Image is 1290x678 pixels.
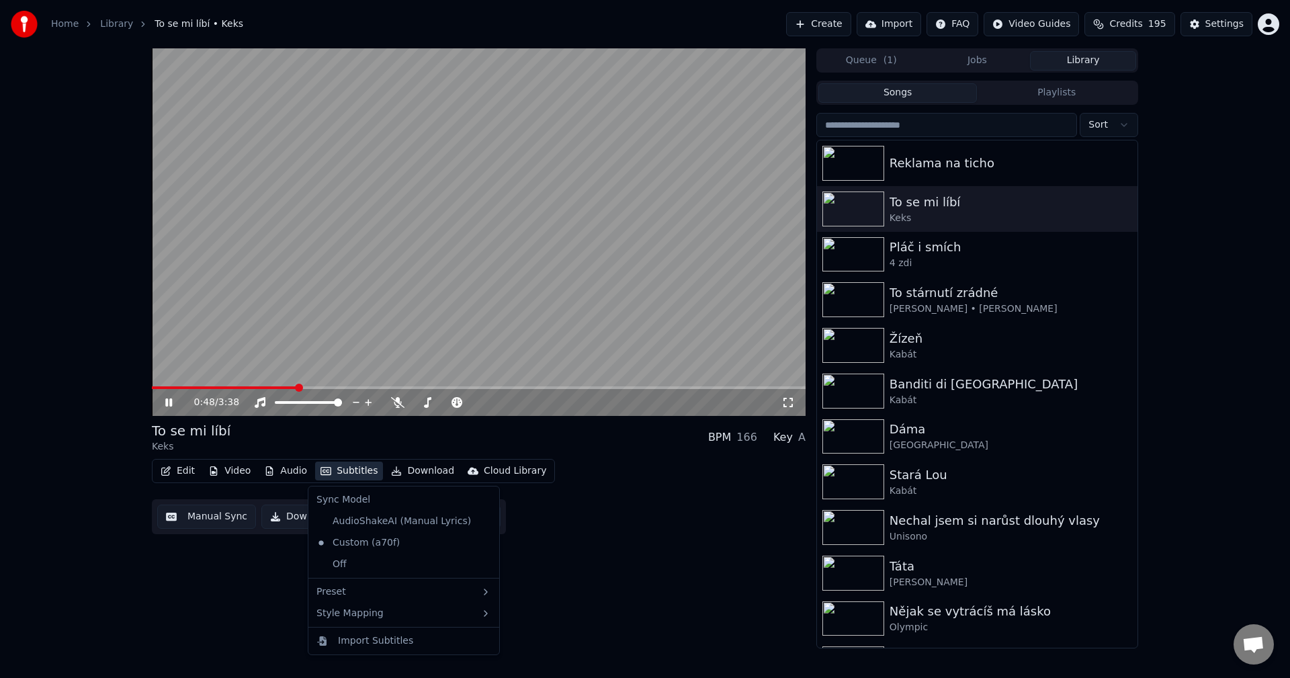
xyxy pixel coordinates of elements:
div: Keks [152,440,230,454]
button: Download Video [261,505,371,529]
div: Banditi di [GEOGRAPHIC_DATA] [890,375,1132,394]
button: Songs [818,83,978,103]
div: Keks [890,212,1132,225]
div: Off [311,554,497,575]
button: Create [786,12,851,36]
div: Pláč i smích [890,238,1132,257]
div: / [194,396,226,409]
button: Video Guides [984,12,1079,36]
div: A [798,429,806,446]
div: Olympic [890,621,1132,634]
a: Otevřený chat [1234,624,1274,665]
div: Kabát [890,348,1132,362]
button: Download [386,462,460,480]
div: Dáma [890,420,1132,439]
span: 195 [1148,17,1166,31]
a: Home [51,17,79,31]
button: Library [1030,51,1136,71]
button: Settings [1180,12,1252,36]
div: To se mi líbí [890,193,1132,212]
div: Custom (a70f) [311,532,405,554]
div: [PERSON_NAME] [890,576,1132,589]
img: youka [11,11,38,38]
div: Nechal jsem si narůst dlouhý vlasy [890,511,1132,530]
button: Manual Sync [157,505,256,529]
span: Credits [1109,17,1142,31]
div: Reklama na ticho [890,154,1132,173]
div: To se mi líbí [152,421,230,440]
div: BPM [708,429,731,446]
button: Subtitles [315,462,383,480]
span: ( 1 ) [884,54,897,67]
span: 0:48 [194,396,215,409]
div: Sync Model [311,489,497,511]
div: Import Subtitles [338,634,413,648]
button: Video [203,462,256,480]
div: AudioShakeAI (Manual Lyrics) [311,511,476,532]
button: Audio [259,462,312,480]
div: Kabát [890,484,1132,498]
button: Import [857,12,921,36]
div: [GEOGRAPHIC_DATA] [890,439,1132,452]
div: Style Mapping [311,603,497,624]
div: Cloud Library [484,464,546,478]
div: Preset [311,581,497,603]
button: Playlists [977,83,1136,103]
button: FAQ [927,12,978,36]
button: Jobs [924,51,1031,71]
div: To stárnutí zrádné [890,284,1132,302]
button: Queue [818,51,924,71]
div: [PERSON_NAME] • [PERSON_NAME] [890,302,1132,316]
div: Žízeň [890,329,1132,348]
div: Kabát [890,394,1132,407]
div: Nějak se vytrácíš má lásko [890,602,1132,621]
div: Unisono [890,530,1132,544]
a: Library [100,17,133,31]
div: Key [773,429,793,446]
button: Credits195 [1084,12,1174,36]
nav: breadcrumb [51,17,243,31]
button: Edit [155,462,200,480]
span: Sort [1088,118,1108,132]
div: Stará Lou [890,466,1132,484]
div: 4 zdi [890,257,1132,270]
span: To se mi líbí • Keks [155,17,243,31]
span: 3:38 [218,396,239,409]
div: Táta [890,557,1132,576]
div: 166 [736,429,757,446]
div: Settings [1205,17,1244,31]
